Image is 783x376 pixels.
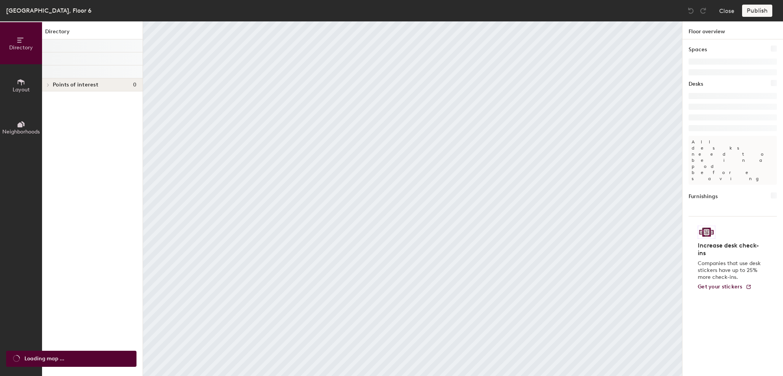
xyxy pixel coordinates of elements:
div: [GEOGRAPHIC_DATA], Floor 6 [6,6,91,15]
canvas: Map [143,21,682,376]
a: Get your stickers [698,284,752,290]
span: 0 [133,82,136,88]
span: Directory [9,44,33,51]
span: Points of interest [53,82,98,88]
span: Get your stickers [698,283,742,290]
img: Undo [687,7,695,15]
img: Redo [699,7,707,15]
h1: Directory [42,28,143,39]
p: Companies that use desk stickers have up to 25% more check-ins. [698,260,763,281]
span: Layout [13,86,30,93]
p: All desks need to be in a pod before saving [689,136,777,185]
span: Neighborhoods [2,129,40,135]
h1: Floor overview [682,21,783,39]
button: Close [719,5,734,17]
h1: Spaces [689,46,707,54]
h1: Furnishings [689,192,718,201]
img: Sticker logo [698,226,715,239]
h4: Increase desk check-ins [698,242,763,257]
h1: Desks [689,80,703,88]
span: Loading map ... [24,355,64,363]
